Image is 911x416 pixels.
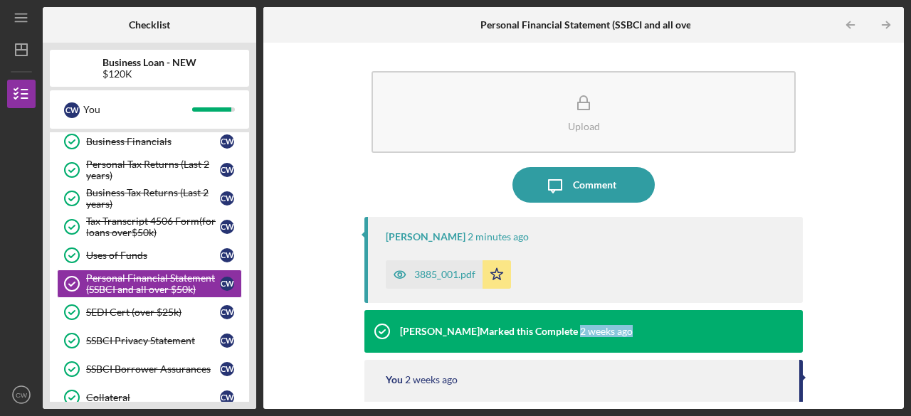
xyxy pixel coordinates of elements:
[57,355,242,383] a: SSBCI Borrower AssurancesCW
[86,136,220,147] div: Business Financials
[102,57,196,68] b: Business Loan - NEW
[86,363,220,375] div: SSBCI Borrower Assurances
[220,390,234,405] div: C W
[405,374,458,385] time: 2025-09-05 16:56
[512,167,655,203] button: Comment
[580,326,633,337] time: 2025-09-05 17:20
[414,269,475,280] div: 3885_001.pdf
[220,163,234,177] div: C W
[86,392,220,403] div: Collateral
[480,19,723,31] b: Personal Financial Statement (SSBCI and all over $50k)
[468,231,529,242] time: 2025-09-16 20:02
[220,248,234,262] div: C W
[86,272,220,295] div: Personal Financial Statement (SSBCI and all over $50k)
[220,191,234,206] div: C W
[86,335,220,346] div: SSBCI Privacy Statement
[86,215,220,238] div: Tax Transcript 4506 Form(for loans over$50k)
[16,391,28,399] text: CW
[372,71,796,153] button: Upload
[7,380,36,409] button: CW
[57,156,242,184] a: Personal Tax Returns (Last 2 years)CW
[102,68,196,80] div: $120K
[57,326,242,355] a: SSBCI Privacy StatementCW
[86,187,220,210] div: Business Tax Returns (Last 2 years)
[57,213,242,241] a: Tax Transcript 4506 Form(for loans over$50k)CW
[86,250,220,261] div: Uses of Funds
[220,277,234,291] div: C W
[386,374,403,385] div: You
[573,167,616,203] div: Comment
[568,121,600,132] div: Upload
[220,220,234,234] div: C W
[83,97,192,122] div: You
[386,231,465,242] div: [PERSON_NAME]
[57,127,242,156] a: Business FinancialsCW
[57,298,242,326] a: SEDI Cert (over $25k)CW
[86,306,220,318] div: SEDI Cert (over $25k)
[220,334,234,348] div: C W
[57,383,242,412] a: CollateralCW
[86,159,220,181] div: Personal Tax Returns (Last 2 years)
[57,241,242,270] a: Uses of FundsCW
[64,102,80,118] div: C W
[220,305,234,319] div: C W
[220,362,234,376] div: C W
[220,134,234,149] div: C W
[400,326,578,337] div: [PERSON_NAME] Marked this Complete
[386,260,511,289] button: 3885_001.pdf
[57,184,242,213] a: Business Tax Returns (Last 2 years)CW
[57,270,242,298] a: Personal Financial Statement (SSBCI and all over $50k)CW
[129,19,170,31] b: Checklist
